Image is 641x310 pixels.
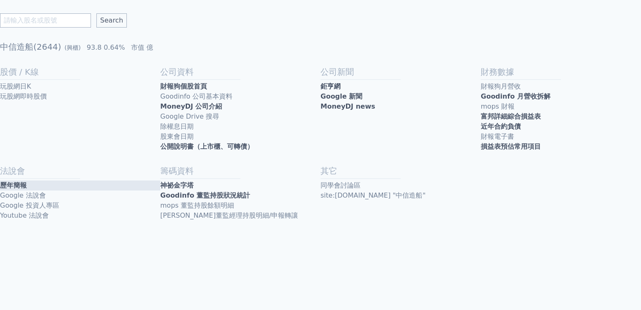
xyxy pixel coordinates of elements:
[481,132,641,142] a: 財報電子書
[481,66,641,78] h2: 財務數據
[320,180,481,191] a: 同學會討論區
[160,191,320,201] a: Goodinfo 董監持股狀況統計
[320,165,481,177] h2: 其它
[481,91,641,102] a: Goodinfo 月營收拆解
[160,91,320,102] a: Goodinfo 公司基本資料
[481,122,641,132] a: 近年合約負債
[160,81,320,91] a: 財報狗個股首頁
[481,142,641,152] a: 損益表預估常用項目
[320,191,481,201] a: site:[DOMAIN_NAME] "中信造船"
[65,44,81,51] span: (興櫃)
[160,211,320,221] a: [PERSON_NAME]董監經理持股明細/申報轉讓
[481,102,641,112] a: mops 財報
[160,112,320,122] a: Google Drive 搜尋
[320,66,481,78] h2: 公司新聞
[160,201,320,211] a: mops 董監持股餘額明細
[160,165,320,177] h2: 籌碼資料
[160,102,320,112] a: MoneyDJ 公司介紹
[320,91,481,102] a: Google 新聞
[96,13,127,28] input: Search
[131,43,153,51] span: 市值 億
[320,81,481,91] a: 鉅亨網
[320,102,481,112] a: MoneyDJ news
[160,122,320,132] a: 除權息日期
[160,132,320,142] a: 股東會日期
[481,112,641,122] a: 富邦詳細綜合損益表
[87,43,125,51] span: 93.8 0.64%
[160,142,320,152] a: 公開說明書（上市櫃、可轉債）
[160,66,320,78] h2: 公司資料
[160,180,320,191] a: 神祕金字塔
[481,81,641,91] a: 財報狗月營收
